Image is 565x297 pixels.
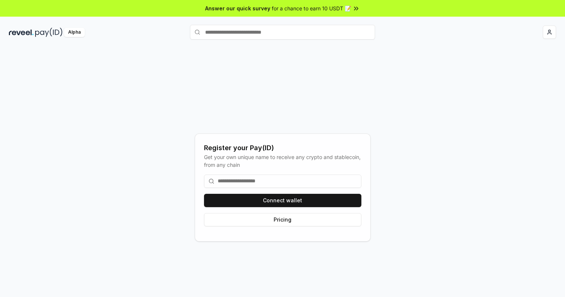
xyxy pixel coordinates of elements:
span: Answer our quick survey [205,4,270,12]
div: Register your Pay(ID) [204,143,361,153]
button: Pricing [204,213,361,226]
div: Alpha [64,28,85,37]
img: reveel_dark [9,28,34,37]
button: Connect wallet [204,194,361,207]
div: Get your own unique name to receive any crypto and stablecoin, from any chain [204,153,361,169]
img: pay_id [35,28,63,37]
span: for a chance to earn 10 USDT 📝 [272,4,351,12]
